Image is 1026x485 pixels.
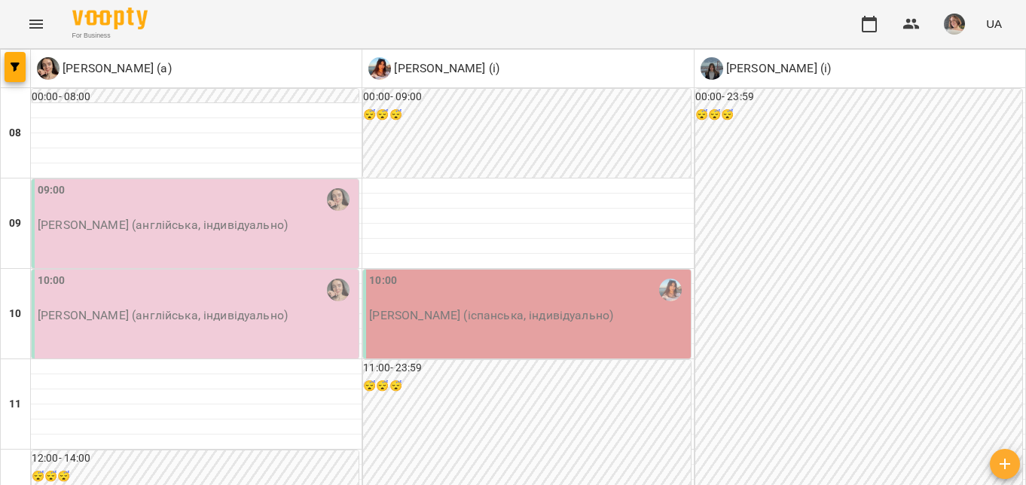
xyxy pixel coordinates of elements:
p: [PERSON_NAME] (англійська, індивідуально) [38,218,288,231]
span: UA [986,16,1002,32]
div: Циганова Єлизавета (і) [368,57,499,80]
img: Циганова Єлизавета (і) [659,279,682,301]
h6: 😴😴😴 [695,107,1022,124]
img: Крикун Анна (а) [327,279,350,301]
p: [PERSON_NAME] (і) [723,59,832,78]
h6: 😴😴😴 [363,107,690,124]
img: 579a670a21908ba1ed2e248daec19a77.jpeg [944,14,965,35]
label: 09:00 [38,182,66,199]
a: Ч [PERSON_NAME] (і) [701,57,832,80]
img: Ц [368,57,391,80]
a: К [PERSON_NAME] (а) [37,57,172,80]
label: 10:00 [369,273,397,289]
label: 10:00 [38,273,66,289]
img: К [37,57,60,80]
h6: 😴😴😴 [363,378,690,395]
span: For Business [72,31,148,41]
h6: 09 [9,215,21,232]
div: Черниш Ніколь (і) [701,57,832,80]
h6: 10 [9,306,21,322]
button: Створити урок [990,449,1020,479]
div: Крикун Анна (а) [37,57,172,80]
img: Крикун Анна (а) [327,188,350,211]
h6: 😴😴😴 [32,468,359,485]
h6: 11:00 - 23:59 [363,360,690,377]
h6: 00:00 - 23:59 [695,89,1022,105]
p: [PERSON_NAME] (і) [391,59,499,78]
a: Ц [PERSON_NAME] (і) [368,57,499,80]
button: UA [980,10,1008,38]
button: Menu [18,6,54,42]
p: [PERSON_NAME] (а) [60,59,172,78]
h6: 00:00 - 09:00 [363,89,690,105]
img: Ч [701,57,723,80]
h6: 11 [9,396,21,413]
p: [PERSON_NAME] (англійська, індивідуально) [38,309,288,322]
p: [PERSON_NAME] (іспанська, індивідуально) [369,309,613,322]
img: Voopty Logo [72,8,148,29]
h6: 08 [9,125,21,142]
h6: 00:00 - 08:00 [32,89,359,105]
h6: 12:00 - 14:00 [32,450,359,467]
